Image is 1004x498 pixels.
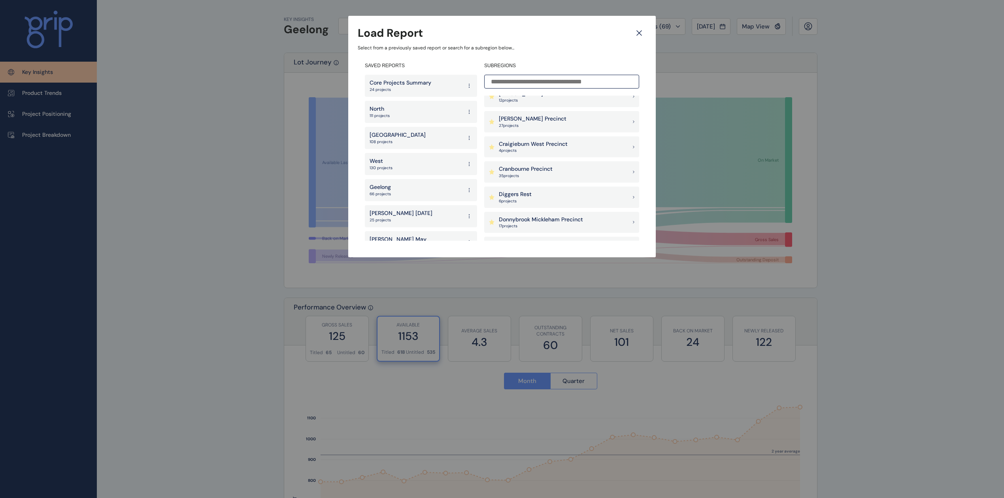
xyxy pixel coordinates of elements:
[370,165,393,171] p: 130 projects
[484,62,639,69] h4: SUBREGIONS
[499,98,543,103] p: 12 project s
[365,62,477,69] h4: SAVED REPORTS
[370,131,426,139] p: [GEOGRAPHIC_DATA]
[499,123,566,128] p: 27 project s
[358,45,646,51] p: Select from a previously saved report or search for a subregion below...
[370,87,431,92] p: 24 projects
[499,223,583,229] p: 17 project s
[370,157,393,165] p: West
[370,105,390,113] p: North
[370,209,432,217] p: [PERSON_NAME] [DATE]
[499,140,568,148] p: Craigieburn West Precinct
[499,173,553,179] p: 35 project s
[370,79,431,87] p: Core Projects Summary
[358,25,423,41] h3: Load Report
[499,198,532,204] p: 6 project s
[499,165,553,173] p: Cranbourne Precinct
[499,115,566,123] p: [PERSON_NAME] Precinct
[370,191,391,197] p: 66 projects
[370,236,427,243] p: [PERSON_NAME] May
[499,191,532,198] p: Diggers Rest
[370,139,426,145] p: 108 projects
[370,183,391,191] p: Geelong
[370,217,432,223] p: 25 projects
[499,216,583,224] p: Donnybrook Mickleham Precinct
[499,148,568,153] p: 4 project s
[370,113,390,119] p: 111 projects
